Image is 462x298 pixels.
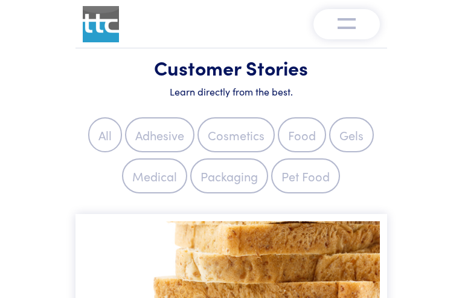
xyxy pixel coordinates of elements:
h6: Learn directly from the best. [83,85,380,98]
label: Pet Food [271,158,340,193]
label: Gels [329,117,374,152]
label: Adhesive [125,117,194,152]
label: Medical [122,158,187,193]
label: Packaging [190,158,268,193]
img: menu-v1.0.png [338,15,356,30]
button: Toggle navigation [313,9,380,39]
label: Food [278,117,326,152]
label: All [88,117,122,152]
h1: Customer Stories [83,56,380,80]
img: ttc_logo_1x1_v1.0.png [83,6,119,42]
label: Cosmetics [197,117,275,152]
